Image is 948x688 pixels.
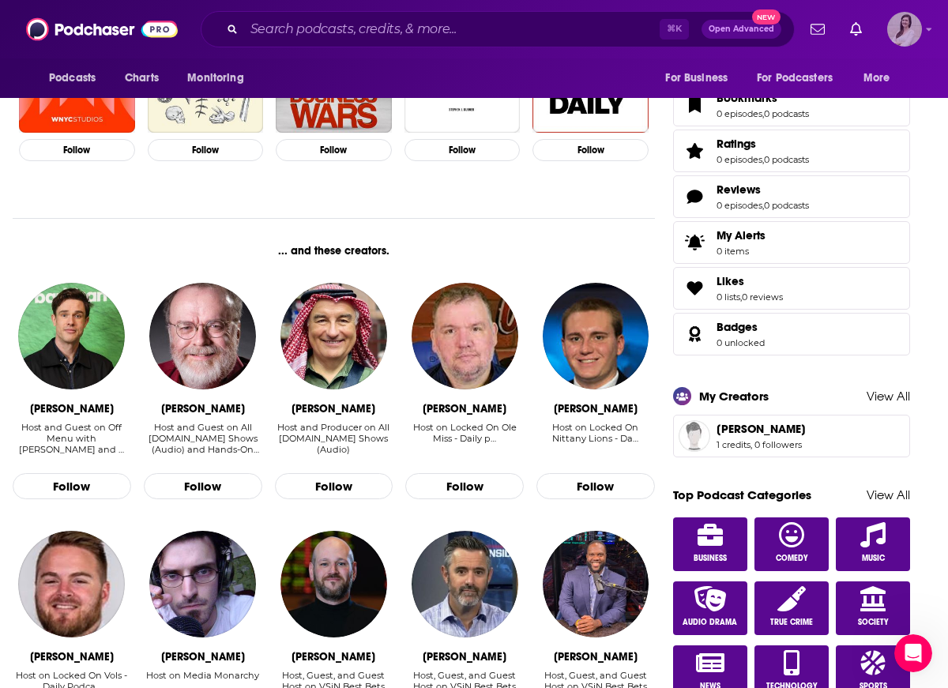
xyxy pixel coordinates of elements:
div: Host on Locked On Nittany Lions - Da… [536,422,655,456]
img: James Evan Pilato [149,531,256,637]
a: Jeremy Harrison [673,415,910,457]
span: , [762,154,764,165]
span: , [762,200,764,211]
a: 0 podcasts [764,108,809,119]
a: View All [867,389,910,404]
a: Top Podcast Categories [673,487,811,502]
div: Host and Guest on Off Menu with [PERSON_NAME] and … [13,422,131,455]
span: More [863,67,890,89]
div: Leo Laporte [292,402,375,415]
div: Host on Locked On Nittany Lions - Da… [536,422,655,444]
span: Society [858,618,889,627]
a: View All [867,487,910,502]
button: Follow [13,473,131,500]
a: Likes [717,274,783,288]
button: Follow [536,473,655,500]
img: Leo Laporte [280,283,387,389]
a: 0 podcasts [764,154,809,165]
div: Eric Cain [30,650,114,664]
button: Follow [532,139,649,162]
span: Charts [125,67,159,89]
a: Ratings [717,137,809,151]
span: Badges [673,313,910,355]
img: Eric Cain [18,531,125,637]
img: Podchaser - Follow, Share and Rate Podcasts [26,14,178,44]
button: Follow [276,139,392,162]
img: User Profile [887,12,922,47]
div: Steven Willis [423,402,506,415]
a: 0 episodes [717,200,762,211]
img: Zach Seyko [543,283,649,389]
div: Host on Locked On Ole Miss - Daily p… [405,422,524,456]
div: Search podcasts, credits, & more... [201,11,795,47]
span: 0 items [717,246,766,257]
div: Host and Producer on All [DOMAIN_NAME] Shows (Audio) [275,422,393,455]
button: open menu [654,63,747,93]
span: Open Advanced [709,25,774,33]
span: Ratings [717,137,756,151]
div: Host and Guest on All [DOMAIN_NAME] Shows (Audio) and Hands-On Tech (Audio) [144,422,262,455]
img: Femi Abebefe [543,531,649,637]
a: Society [836,581,910,635]
a: Show notifications dropdown [844,16,868,43]
button: Follow [144,473,262,500]
img: Jeremy Harrison [680,422,709,450]
div: Scott Wilkinson [161,402,245,415]
span: , [740,291,742,303]
span: ⌘ K [660,19,689,39]
a: Badges [717,320,765,334]
a: 0 unlocked [717,337,765,348]
span: Audio Drama [683,618,737,627]
span: My Alerts [679,231,710,254]
span: Logged in as britt11559 [887,12,922,47]
button: Follow [404,139,521,162]
div: Host on Media Monarchy [146,670,259,681]
span: Ratings [673,130,910,172]
div: ... and these creators. [13,244,655,258]
div: Femi Abebefe [554,650,638,664]
span: Likes [717,274,744,288]
a: 0 podcasts [764,200,809,211]
span: Badges [717,320,758,334]
a: Likes [679,277,710,299]
button: Follow [405,473,524,500]
span: Reviews [673,175,910,218]
span: Bookmarks [673,84,910,126]
a: Bookmarks [679,94,710,116]
img: Wes Reynolds [280,531,387,637]
a: My Alerts [673,221,910,264]
span: Comedy [776,554,808,563]
img: Dave Ross [412,531,518,637]
div: Host on Locked On Ole Miss - Daily p… [405,422,524,444]
button: Follow [19,139,135,162]
span: Jeremy Harrison [679,420,710,452]
div: Host and Producer on All TWiT.tv Shows (Audio) [275,422,393,456]
button: open menu [38,63,116,93]
button: open menu [176,63,264,93]
a: Bookmarks [717,91,809,105]
button: Show profile menu [887,12,922,47]
div: James Evan Pilato [161,650,245,664]
span: [PERSON_NAME] [717,422,806,436]
a: Ed Gamble [18,283,125,389]
div: Zach Seyko [554,402,638,415]
a: Music [836,517,910,571]
img: Scott Wilkinson [149,283,256,389]
a: 0 episodes [717,108,762,119]
div: Host and Guest on All TWiT.tv Shows (Audio) and Hands-On Tech (Audio) [144,422,262,456]
a: Reviews [717,182,809,197]
span: Likes [673,267,910,310]
div: Wes Reynolds [292,650,375,664]
button: open menu [747,63,856,93]
a: Audio Drama [673,581,747,635]
img: Steven Willis [412,283,518,389]
iframe: Intercom live chat [894,634,932,672]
